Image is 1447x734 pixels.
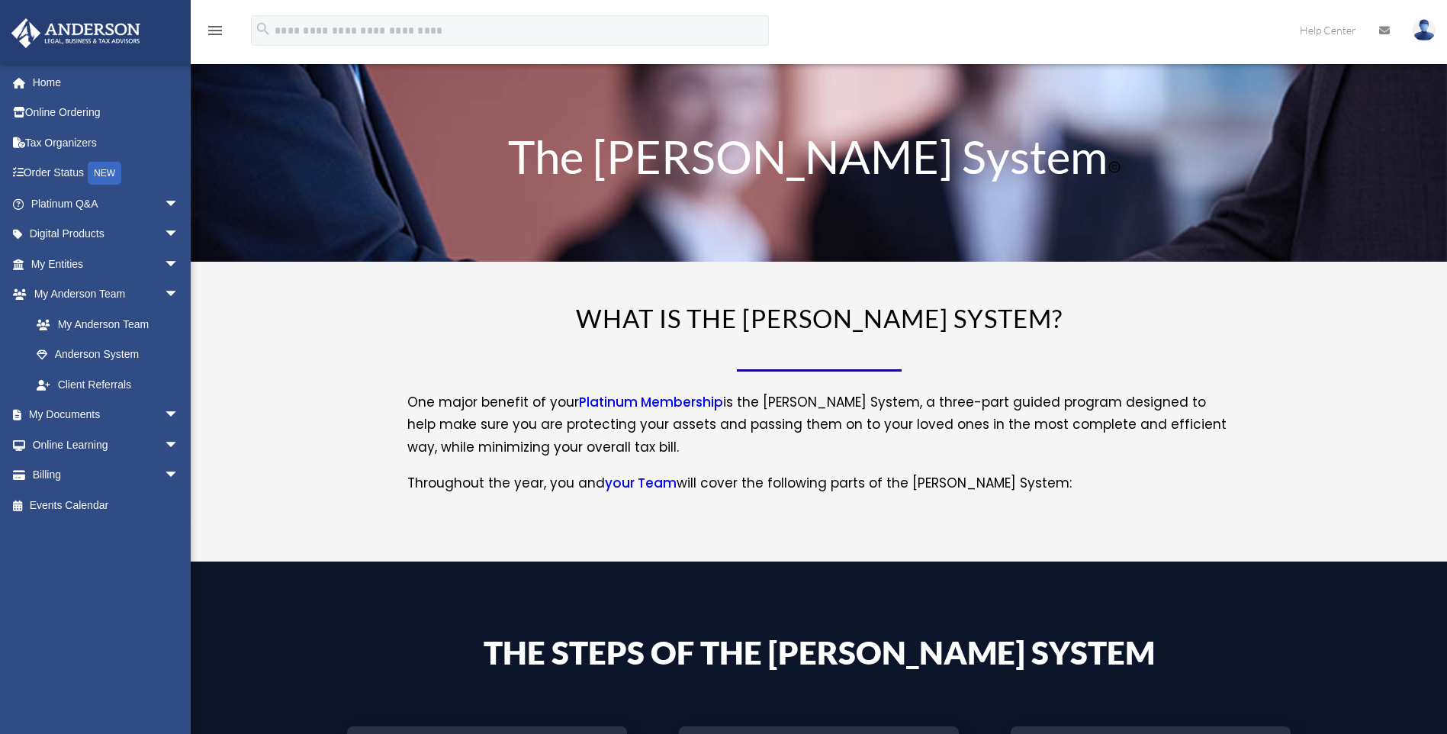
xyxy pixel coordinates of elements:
[164,279,195,311] span: arrow_drop_down
[11,219,202,249] a: Digital Productsarrow_drop_down
[21,309,202,340] a: My Anderson Team
[164,219,195,250] span: arrow_drop_down
[11,490,202,520] a: Events Calendar
[11,67,202,98] a: Home
[407,636,1231,676] h4: The Steps of the [PERSON_NAME] System
[407,134,1231,187] h1: The [PERSON_NAME] System
[11,400,202,430] a: My Documentsarrow_drop_down
[255,21,272,37] i: search
[605,474,677,500] a: your Team
[164,188,195,220] span: arrow_drop_down
[407,472,1231,495] p: Throughout the year, you and will cover the following parts of the [PERSON_NAME] System:
[11,249,202,279] a: My Entitiesarrow_drop_down
[21,369,202,400] a: Client Referrals
[11,430,202,460] a: Online Learningarrow_drop_down
[11,127,202,158] a: Tax Organizers
[579,393,723,419] a: Platinum Membership
[11,279,202,310] a: My Anderson Teamarrow_drop_down
[88,162,121,185] div: NEW
[1413,19,1436,41] img: User Pic
[164,460,195,491] span: arrow_drop_down
[164,430,195,461] span: arrow_drop_down
[407,391,1231,472] p: One major benefit of your is the [PERSON_NAME] System, a three-part guided program designed to he...
[164,249,195,280] span: arrow_drop_down
[11,188,202,219] a: Platinum Q&Aarrow_drop_down
[7,18,145,48] img: Anderson Advisors Platinum Portal
[164,400,195,431] span: arrow_drop_down
[11,460,202,491] a: Billingarrow_drop_down
[206,27,224,40] a: menu
[11,98,202,128] a: Online Ordering
[576,303,1063,333] span: WHAT IS THE [PERSON_NAME] SYSTEM?
[206,21,224,40] i: menu
[21,340,195,370] a: Anderson System
[11,158,202,189] a: Order StatusNEW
